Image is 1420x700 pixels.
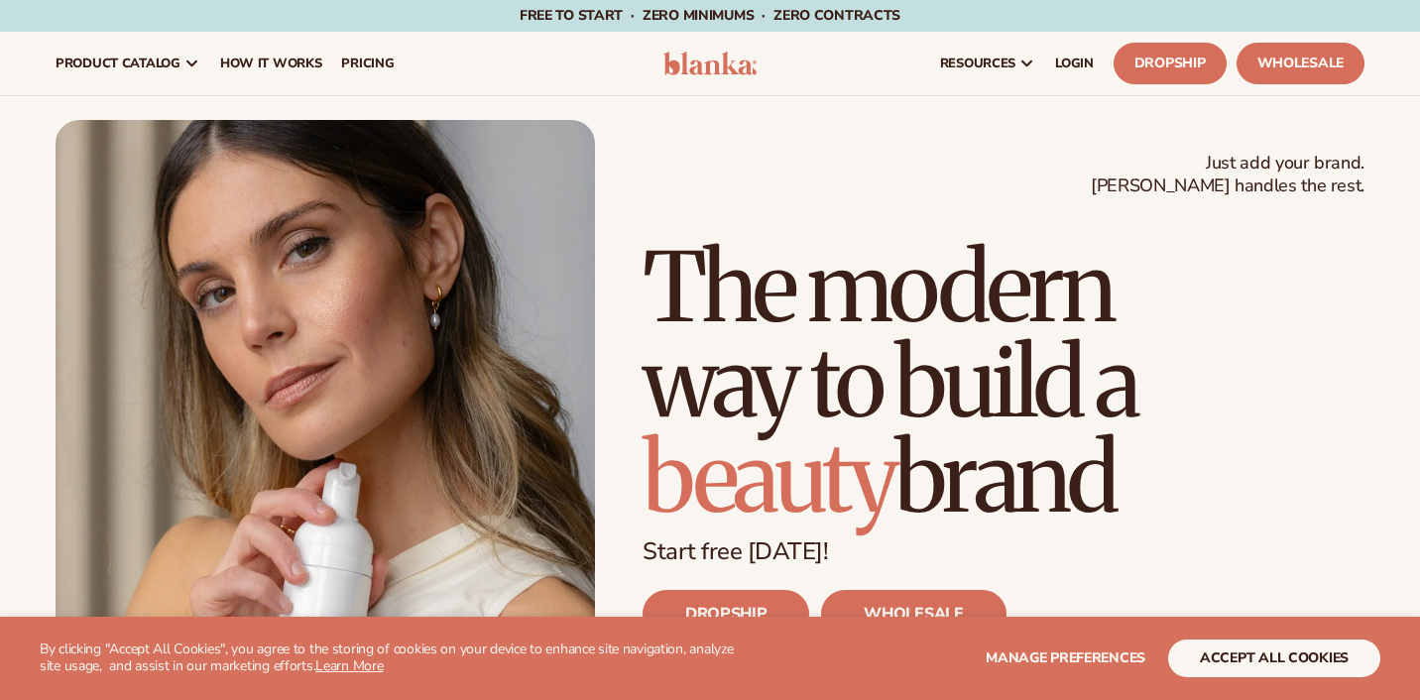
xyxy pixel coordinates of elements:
span: product catalog [56,56,180,71]
span: How It Works [220,56,322,71]
a: WHOLESALE [821,590,1006,638]
p: By clicking "Accept All Cookies", you agree to the storing of cookies on your device to enhance s... [40,642,738,675]
button: Manage preferences [986,640,1145,677]
a: Dropship [1114,43,1227,84]
a: DROPSHIP [643,590,809,638]
a: pricing [331,32,404,95]
a: Learn More [315,656,383,675]
h1: The modern way to build a brand [643,240,1364,525]
span: LOGIN [1055,56,1094,71]
a: product catalog [46,32,210,95]
span: pricing [341,56,394,71]
span: Free to start · ZERO minimums · ZERO contracts [520,6,900,25]
span: beauty [643,418,894,537]
a: Wholesale [1237,43,1364,84]
span: Manage preferences [986,648,1145,667]
a: LOGIN [1045,32,1104,95]
span: Just add your brand. [PERSON_NAME] handles the rest. [1091,152,1364,198]
a: How It Works [210,32,332,95]
p: Start free [DATE]! [643,537,1364,566]
a: resources [930,32,1045,95]
button: accept all cookies [1168,640,1380,677]
img: logo [663,52,757,75]
span: resources [940,56,1015,71]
